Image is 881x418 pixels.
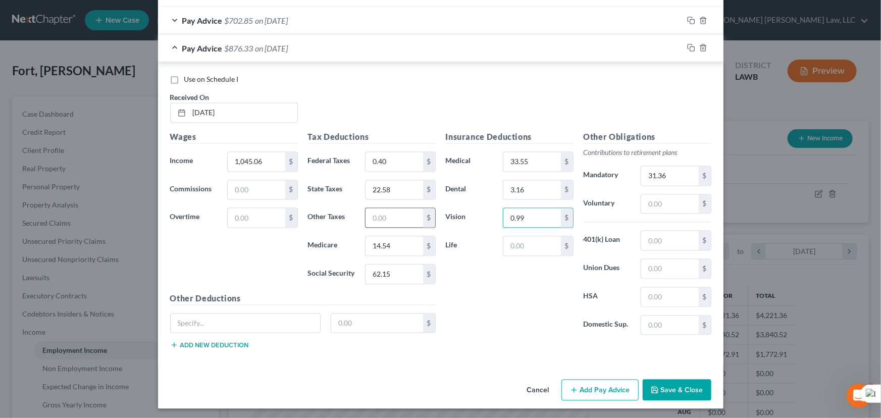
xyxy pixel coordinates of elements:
label: Domestic Sup. [579,316,636,336]
div: $ [423,314,435,333]
input: 0.00 [641,288,698,307]
div: $ [561,181,573,200]
div: $ [699,316,711,335]
span: Income [170,156,193,165]
label: Other Taxes [303,208,360,228]
label: Medicare [303,236,360,256]
div: $ [423,237,435,256]
h5: Other Deductions [170,293,436,305]
label: HSA [579,287,636,307]
button: Add Pay Advice [561,380,639,401]
span: on [DATE] [255,16,288,25]
h5: Tax Deductions [308,131,436,144]
div: $ [423,265,435,284]
input: 0.00 [641,195,698,214]
input: 0.00 [641,231,698,250]
input: 0.00 [228,181,285,200]
span: 3 [867,384,875,392]
div: $ [699,288,711,307]
label: Mandatory [579,166,636,186]
input: 0.00 [641,259,698,279]
input: 0.00 [366,208,423,228]
label: Vision [441,208,498,228]
div: $ [561,152,573,172]
div: $ [699,259,711,279]
input: 0.00 [503,237,560,256]
input: 0.00 [366,237,423,256]
input: 0.00 [366,152,423,172]
iframe: Intercom live chat [847,384,871,408]
button: Add new deduction [170,341,249,349]
div: $ [423,152,435,172]
span: on [DATE] [255,43,288,53]
input: Specify... [171,314,321,333]
input: 0.00 [228,152,285,172]
span: Pay Advice [182,43,223,53]
span: Pay Advice [182,16,223,25]
label: Overtime [165,208,223,228]
input: 0.00 [641,316,698,335]
label: Life [441,236,498,256]
label: Voluntary [579,194,636,215]
input: 0.00 [366,181,423,200]
input: MM/DD/YYYY [189,103,297,123]
div: $ [423,208,435,228]
div: $ [699,195,711,214]
input: 0.00 [641,167,698,186]
input: 0.00 [331,314,423,333]
h5: Wages [170,131,298,144]
div: $ [561,237,573,256]
h5: Other Obligations [584,131,711,144]
label: Commissions [165,180,223,200]
span: $702.85 [225,16,253,25]
div: $ [285,181,297,200]
input: 0.00 [503,152,560,172]
label: Federal Taxes [303,152,360,172]
p: Contributions to retirement plans [584,148,711,158]
div: $ [285,152,297,172]
span: Use on Schedule I [184,75,239,83]
label: 401(k) Loan [579,231,636,251]
button: Save & Close [643,380,711,401]
button: Cancel [519,381,557,401]
h5: Insurance Deductions [446,131,574,144]
span: $876.33 [225,43,253,53]
label: State Taxes [303,180,360,200]
input: 0.00 [503,208,560,228]
label: Dental [441,180,498,200]
input: 0.00 [366,265,423,284]
label: Social Security [303,265,360,285]
div: $ [423,181,435,200]
span: Received On [170,93,210,102]
div: $ [285,208,297,228]
input: 0.00 [503,181,560,200]
input: 0.00 [228,208,285,228]
label: Union Dues [579,259,636,279]
div: $ [699,167,711,186]
div: $ [699,231,711,250]
label: Medical [441,152,498,172]
div: $ [561,208,573,228]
